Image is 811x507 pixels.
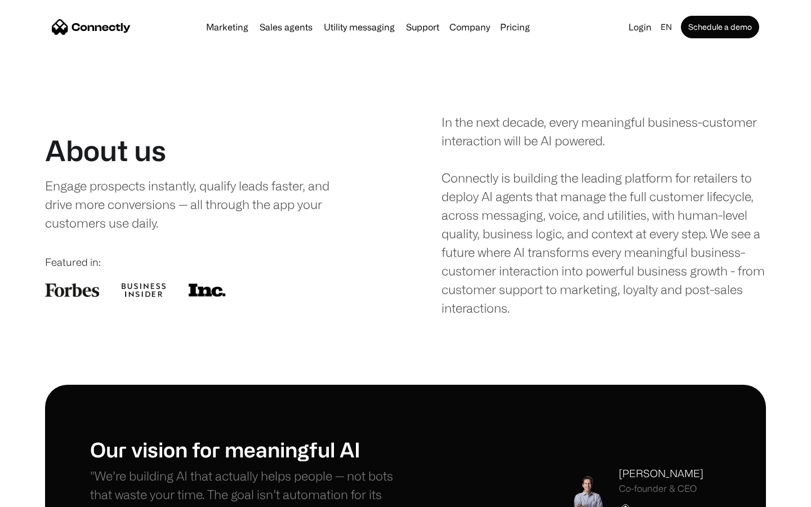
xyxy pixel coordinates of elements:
a: Login [624,19,656,35]
div: Co-founder & CEO [619,483,703,494]
a: Schedule a demo [681,16,759,38]
div: Featured in: [45,255,369,270]
a: Utility messaging [319,23,399,32]
a: Sales agents [255,23,317,32]
a: Pricing [496,23,534,32]
a: Support [402,23,444,32]
div: [PERSON_NAME] [619,466,703,481]
h1: Our vision for meaningful AI [90,437,405,461]
div: In the next decade, every meaningful business-customer interaction will be AI powered. Connectly ... [442,113,766,317]
div: Company [449,19,490,35]
a: Marketing [202,23,253,32]
div: Engage prospects instantly, qualify leads faster, and drive more conversions — all through the ap... [45,176,353,232]
div: en [661,19,672,35]
aside: Language selected: English [11,486,68,503]
h1: About us [45,134,166,167]
ul: Language list [23,487,68,503]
